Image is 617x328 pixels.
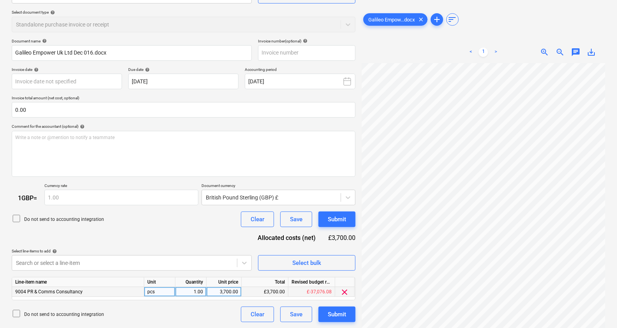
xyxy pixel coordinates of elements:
span: 9004 PR & Comms Consultancy [15,289,83,294]
p: Do not send to accounting integration [24,216,104,223]
span: save_alt [587,48,596,57]
button: Save [280,307,312,322]
span: help [78,124,85,129]
div: Save [290,309,302,319]
button: Submit [318,307,355,322]
div: Quantity [175,277,207,287]
div: Save [290,214,302,224]
span: chat [571,48,580,57]
button: Submit [318,212,355,227]
div: Clear [251,214,264,224]
p: Invoice total amount (net cost, optional) [12,95,355,102]
div: Revised budget remaining [288,277,335,287]
span: add [432,15,442,24]
span: help [51,249,57,254]
div: £3,700.00 [242,287,288,297]
div: £-37,076.08 [288,287,335,297]
span: zoom_out [555,48,565,57]
input: Document name [12,45,252,61]
div: Submit [328,309,346,319]
button: [DATE] [245,74,355,89]
div: Select document type [12,10,355,15]
span: help [143,67,150,72]
div: Select bulk [292,258,321,268]
div: Galileo Empow...docx [363,13,428,26]
div: Clear [251,309,264,319]
div: Invoice number (optional) [258,39,355,44]
div: £3,700.00 [328,233,355,242]
div: Submit [328,214,346,224]
a: Previous page [466,48,476,57]
p: Currency rate [44,183,198,190]
div: pcs [144,287,175,297]
div: 1 GBP = [12,194,44,202]
button: Select bulk [258,255,355,271]
p: Document currency [202,183,355,190]
span: clear [416,15,426,24]
a: Page 1 is your current page [479,48,488,57]
div: 1.00 [179,287,203,297]
span: help [41,39,47,43]
div: Unit [144,277,175,287]
div: Line-item name [12,277,144,287]
button: Clear [241,307,274,322]
span: sort [448,15,457,24]
iframe: Chat Widget [578,291,617,328]
button: Save [280,212,312,227]
input: Invoice total amount (net cost, optional) [12,102,355,118]
div: Allocated costs (net) [251,233,328,242]
span: Galileo Empow...docx [364,17,419,23]
input: Due date not specified [128,74,239,89]
a: Next page [491,48,500,57]
input: Invoice number [258,45,355,61]
div: Document name [12,39,252,44]
div: Invoice date [12,67,122,72]
div: Comment for the accountant (optional) [12,124,355,129]
div: Total [242,277,288,287]
div: Select line-items to add [12,249,252,254]
p: Accounting period [245,67,355,74]
div: Due date [128,67,239,72]
div: Unit price [207,277,242,287]
span: zoom_in [540,48,549,57]
p: Do not send to accounting integration [24,311,104,318]
span: help [301,39,308,43]
div: 3,700.00 [210,287,238,297]
input: Invoice date not specified [12,74,122,89]
button: Clear [241,212,274,227]
span: help [32,67,39,72]
span: clear [340,287,350,297]
span: help [49,10,55,15]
